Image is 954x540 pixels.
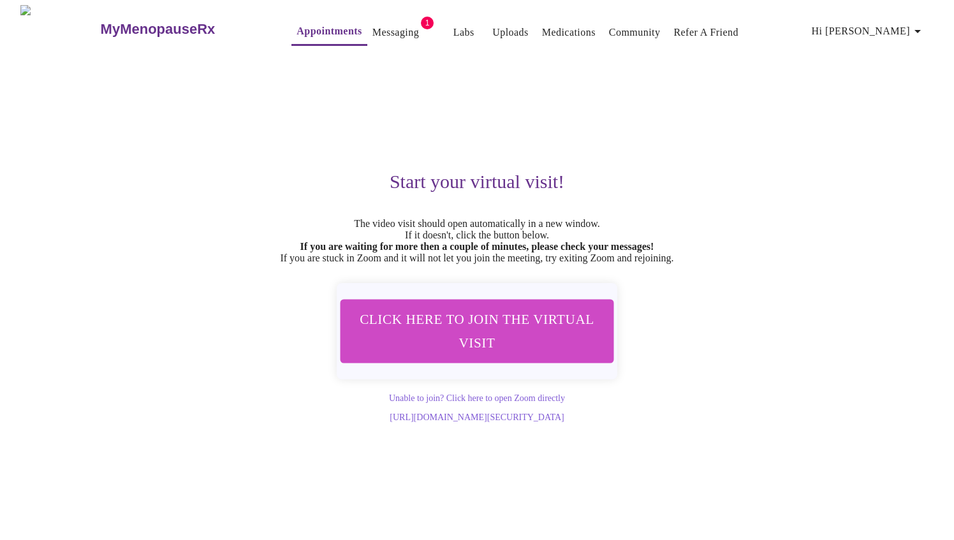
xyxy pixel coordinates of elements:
[334,298,620,365] button: Click here to join the virtual visit
[84,218,870,264] p: The video visit should open automatically in a new window. If it doesn't, click the button below....
[542,24,596,41] a: Medications
[390,412,564,422] a: [URL][DOMAIN_NAME][SECURITY_DATA]
[609,24,661,41] a: Community
[807,18,930,44] button: Hi [PERSON_NAME]
[352,307,603,356] span: Click here to join the virtual visit
[673,24,738,41] a: Refer a Friend
[389,393,565,403] a: Unable to join? Click here to open Zoom directly
[99,7,266,52] a: MyMenopauseRx
[372,24,419,41] a: Messaging
[84,171,870,193] h3: Start your virtual visit!
[297,22,362,40] a: Appointments
[668,20,744,45] button: Refer a Friend
[421,17,434,29] span: 1
[812,22,925,40] span: Hi [PERSON_NAME]
[443,20,484,45] button: Labs
[291,18,367,46] button: Appointments
[604,20,666,45] button: Community
[487,20,534,45] button: Uploads
[492,24,529,41] a: Uploads
[20,5,99,53] img: MyMenopauseRx Logo
[537,20,601,45] button: Medications
[453,24,474,41] a: Labs
[101,21,216,38] h3: MyMenopauseRx
[367,20,424,45] button: Messaging
[300,241,654,252] strong: If you are waiting for more then a couple of minutes, please check your messages!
